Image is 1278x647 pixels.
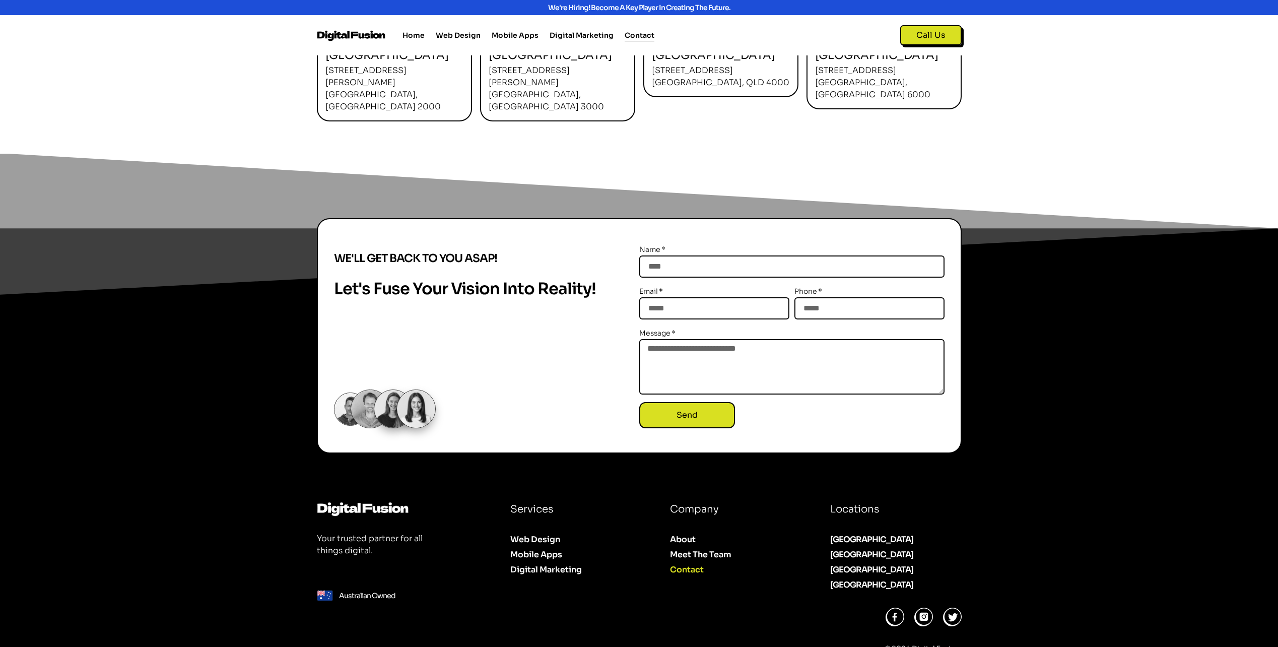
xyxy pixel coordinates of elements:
a: Home [402,29,425,41]
div: [GEOGRAPHIC_DATA] [830,579,961,591]
div: We'll get back to you asap! [334,243,639,274]
div: [GEOGRAPHIC_DATA] [830,549,961,561]
p: [STREET_ADDRESS][PERSON_NAME] [GEOGRAPHIC_DATA], [GEOGRAPHIC_DATA] 3000 [489,64,626,113]
div: Australian Owned [339,580,395,611]
a: About [670,532,798,547]
a: Meet The Team [670,547,798,562]
h4: [GEOGRAPHIC_DATA] [489,48,626,63]
a: Digital Marketing [510,562,638,577]
span: Call Us [916,30,946,40]
div: Let's fuse Your Vision into Reality! [334,274,639,304]
a: Mobile Apps [492,29,539,41]
div: We're hiring! Become a key player in creating the future. [381,4,897,11]
h4: [GEOGRAPHIC_DATA] [652,48,789,63]
p: [STREET_ADDRESS][PERSON_NAME] [GEOGRAPHIC_DATA], [GEOGRAPHIC_DATA] 2000 [325,64,463,113]
a: Web Design [436,29,481,41]
h5: Company [670,502,798,517]
h4: [GEOGRAPHIC_DATA] [325,48,463,63]
div: [GEOGRAPHIC_DATA] [830,564,961,576]
div: [GEOGRAPHIC_DATA] [830,534,961,546]
p: Your trusted partner for all things digital. [317,533,436,557]
label: Name [639,243,666,255]
p: [STREET_ADDRESS] [GEOGRAPHIC_DATA], [GEOGRAPHIC_DATA] 6000 [815,64,953,101]
p: [STREET_ADDRESS] [GEOGRAPHIC_DATA], QLD 4000 [652,64,789,89]
button: Send [639,402,735,428]
a: Call Us [900,25,962,45]
a: Digital Marketing [550,29,614,41]
h5: Services [510,502,638,517]
a: Web Design [510,532,638,547]
label: Phone [794,285,823,297]
a: Contact [670,562,798,577]
h4: [GEOGRAPHIC_DATA] [815,48,953,63]
a: Contact [625,29,654,41]
span: Send [677,410,698,420]
label: Message [639,327,676,339]
label: Email [639,285,663,297]
a: Mobile Apps [510,547,638,562]
h5: Locations [830,502,961,517]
